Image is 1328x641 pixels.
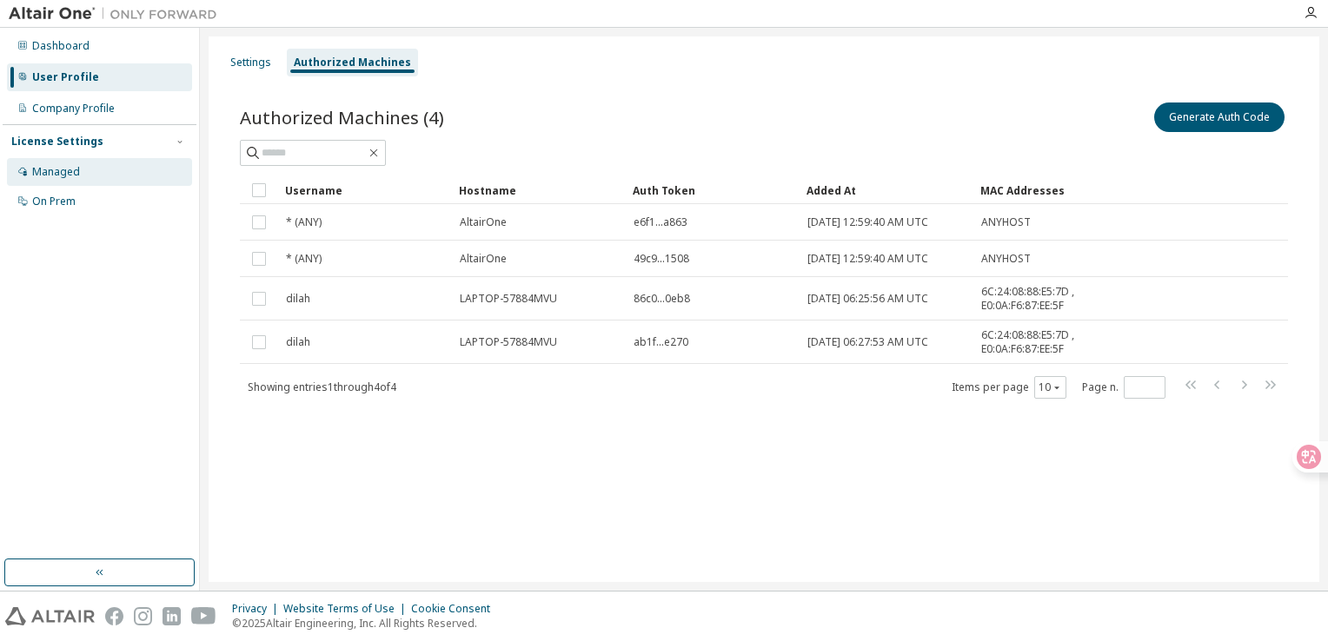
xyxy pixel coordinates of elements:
div: Company Profile [32,102,115,116]
button: 10 [1039,380,1062,394]
span: [DATE] 12:59:40 AM UTC [807,252,928,266]
span: ab1f...e270 [634,335,688,349]
div: Settings [230,56,271,69]
span: ANYHOST [981,252,1031,266]
span: dilah [286,292,310,306]
p: © 2025 Altair Engineering, Inc. All Rights Reserved. [232,616,501,631]
div: Dashboard [32,39,90,53]
span: Authorized Machines (4) [240,105,444,129]
img: linkedin.svg [163,607,181,625]
div: Added At [807,176,966,204]
span: LAPTOP-57884MVU [460,335,557,349]
div: Hostname [459,176,619,204]
img: altair_logo.svg [5,607,95,625]
div: On Prem [32,195,76,208]
button: Generate Auth Code [1154,102,1285,132]
div: Username [285,176,445,204]
span: * (ANY) [286,215,322,229]
span: ANYHOST [981,215,1031,229]
span: dilah [286,335,310,349]
div: User Profile [32,70,99,84]
div: Website Terms of Use [283,602,411,616]
span: Page n. [1082,376,1165,399]
span: LAPTOP-57884MVU [460,292,557,306]
div: Authorized Machines [294,56,411,69]
span: [DATE] 06:27:53 AM UTC [807,335,928,349]
span: Items per page [952,376,1066,399]
img: instagram.svg [134,607,152,625]
span: AltairOne [460,215,507,229]
span: 86c0...0eb8 [634,292,690,306]
span: 6C:24:08:88:E5:7D , E0:0A:F6:87:EE:5F [981,328,1105,356]
div: License Settings [11,135,103,149]
span: [DATE] 12:59:40 AM UTC [807,215,928,229]
span: AltairOne [460,252,507,266]
img: Altair One [9,5,226,23]
span: 6C:24:08:88:E5:7D , E0:0A:F6:87:EE:5F [981,285,1105,313]
span: Showing entries 1 through 4 of 4 [248,380,396,394]
div: Auth Token [633,176,793,204]
div: Cookie Consent [411,602,501,616]
div: Managed [32,165,80,179]
span: 49c9...1508 [634,252,689,266]
span: e6f1...a863 [634,215,687,229]
img: facebook.svg [105,607,123,625]
img: youtube.svg [191,607,216,625]
div: MAC Addresses [980,176,1106,204]
span: * (ANY) [286,252,322,266]
span: [DATE] 06:25:56 AM UTC [807,292,928,306]
div: Privacy [232,602,283,616]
